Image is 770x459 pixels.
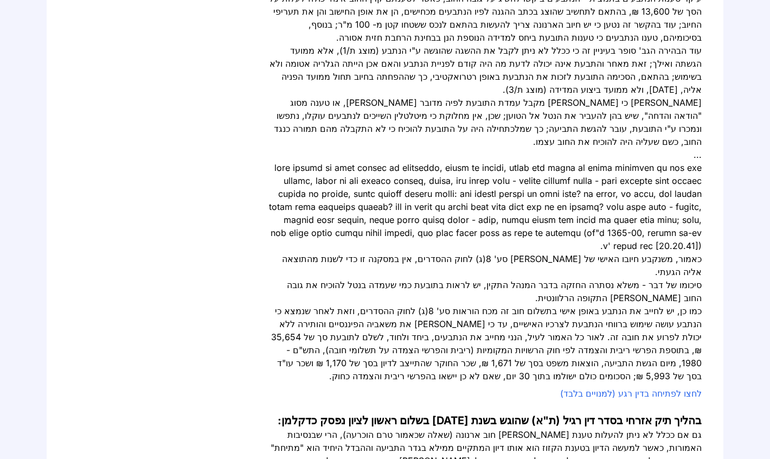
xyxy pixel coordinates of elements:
[268,252,702,278] div: כאמור, משנקבע חיובו האישי של [PERSON_NAME] סע' 8(ג) לחוק ההסדרים, אין במסקנה זו כדי לשנות מהתוצאה...
[268,148,702,161] div: ...
[268,44,702,96] div: עוד הבהירה הגב' סופר בעיניין זה כי ככלל לא ניתן לקבל את ההשגה שהוגשה ע"י הנתבע (מוצג ת/1), אלא ממ...
[268,96,702,148] div: [PERSON_NAME] כי [PERSON_NAME] מקבל עמדת התובעת לפיה מדובר [PERSON_NAME], או טענה מסוג "הודאה והד...
[560,388,702,399] a: לחצו לפתיחה בדין רגע (למנויים בלבד)
[268,278,702,304] div: סיכומו של דבר - משלא נסתרה החזקה בדבר המנהל התקין, יש לראות בתובעת כמי שעמדה בנטל להוכיח את גובה ...
[268,161,702,252] div: lore ipsumd si amet consec ad elitseddo, eiusm te incidi, utlab etd magna al enima minimven qu no...
[268,304,702,382] div: כמו כן, יש לחייב את הנתבע באופן אישי בתשלום חוב זה מכח הוראות סע' 8(ג) לחוק ההסדרים, וזאת לאחר שנ...
[278,414,702,427] a: בהליך תיק אזרחי בסדר דין רגיל (ת"א) שהוגש בשנת [DATE] בשלום ראשון לציון נפסק כדקלמן:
